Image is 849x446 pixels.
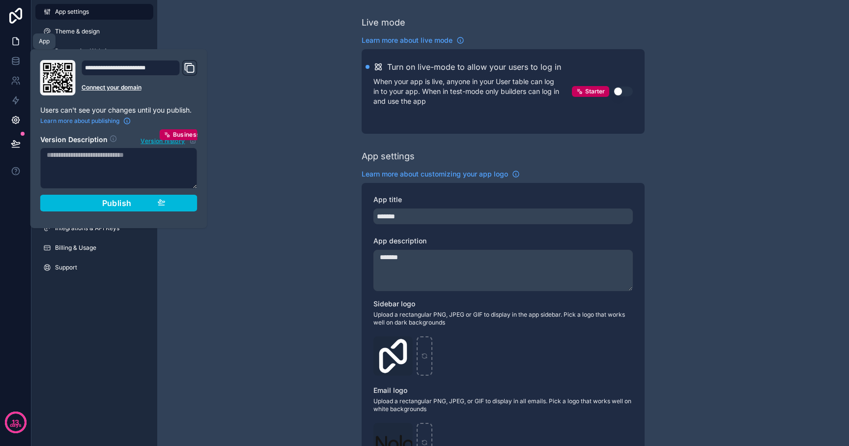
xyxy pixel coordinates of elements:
span: Theme & design [55,28,100,35]
span: Integrations & API Keys [55,224,119,232]
div: App settings [362,149,415,163]
a: Progressive Web App [35,43,153,59]
p: When your app is live, anyone in your User table can log in to your app. When in test-mode only b... [373,77,572,106]
span: Sidebar logo [373,299,415,308]
p: days [10,421,22,429]
span: App title [373,195,402,204]
span: Email logo [373,386,407,394]
h2: Version Description [40,135,108,146]
div: App [39,37,50,45]
a: Integrations & API Keys [35,220,153,236]
span: Learn more about publishing [40,117,119,125]
div: Domain and Custom Link [82,60,198,95]
span: App settings [55,8,89,16]
span: Version history [141,135,185,145]
span: Upload a rectangular PNG, JPEG or GIF to display in the app sidebar. Pick a logo that works well ... [373,311,633,327]
a: Learn more about customizing your app logo [362,169,520,179]
button: Publish [40,195,198,211]
a: Support [35,260,153,275]
a: Learn more about live mode [362,35,464,45]
span: Learn more about live mode [362,35,453,45]
a: Theme & design [35,24,153,39]
button: Version historyBusiness [140,135,197,146]
a: Learn more about publishing [40,117,131,125]
span: App description [373,237,426,245]
span: Starter [585,88,605,95]
a: App settings [35,4,153,20]
span: Progressive Web App [55,47,114,55]
span: Support [55,264,77,271]
span: Billing & Usage [55,244,96,252]
span: Learn more about customizing your app logo [362,169,508,179]
a: Billing & Usage [35,240,153,256]
h2: Turn on live-mode to allow your users to log in [387,61,561,73]
span: Upload a rectangular PNG, JPEG, or GIF to display in all emails. Pick a logo that works well on w... [373,397,633,413]
span: Publish [102,198,132,208]
p: 13 [12,417,19,427]
p: Users can't see your changes until you publish. [40,105,198,115]
a: Connect your domain [82,84,198,91]
div: Live mode [362,16,405,30]
span: Business [173,131,200,139]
